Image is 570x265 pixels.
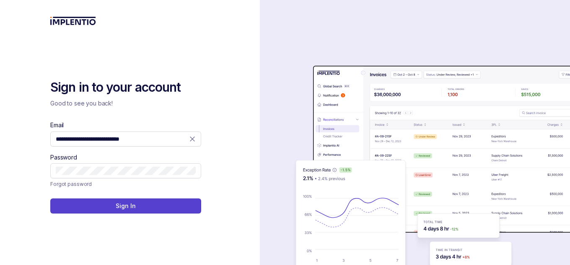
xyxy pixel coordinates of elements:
label: Email [50,121,64,129]
label: Password [50,153,77,162]
p: Good to see you back! [50,99,201,108]
p: Forgot password [50,180,92,188]
button: Sign In [50,198,201,214]
p: Sign In [116,202,135,210]
img: logo [50,17,96,25]
h2: Sign in to your account [50,79,201,96]
a: Link Forgot password [50,180,92,188]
